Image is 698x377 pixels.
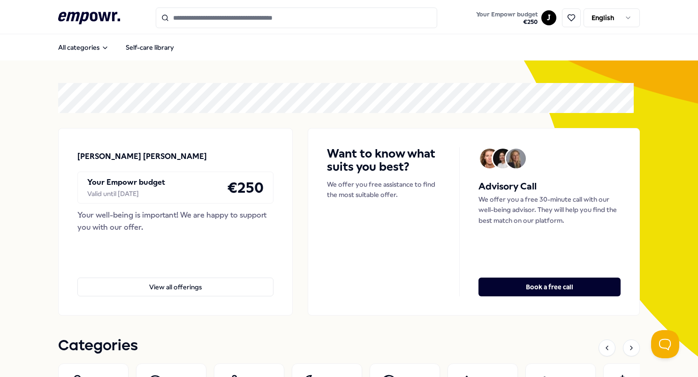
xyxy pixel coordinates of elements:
[474,9,539,28] button: Your Empowr budget€250
[478,278,621,296] button: Book a free call
[478,194,621,226] p: We offer you a free 30-minute call with our well-being advisor. They will help you find the best ...
[77,151,207,163] p: [PERSON_NAME] [PERSON_NAME]
[77,263,273,296] a: View all offerings
[51,38,116,57] button: All categories
[77,209,273,233] div: Your well-being is important! We are happy to support you with our offer.
[327,147,440,173] h4: Want to know what suits you best?
[541,10,556,25] button: J
[156,8,437,28] input: Search for products, categories or subcategories
[327,179,440,200] p: We offer you free assistance to find the most suitable offer.
[77,278,273,296] button: View all offerings
[476,11,538,18] span: Your Empowr budget
[118,38,182,57] a: Self-care library
[476,18,538,26] span: € 250
[472,8,541,28] a: Your Empowr budget€250
[227,176,264,199] h4: € 250
[651,330,679,358] iframe: Help Scout Beacon - Open
[480,149,500,168] img: Avatar
[506,149,526,168] img: Avatar
[87,176,165,188] p: Your Empowr budget
[493,149,513,168] img: Avatar
[58,334,138,358] h1: Categories
[87,188,165,199] div: Valid until [DATE]
[478,179,621,194] h5: Advisory Call
[51,38,182,57] nav: Main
